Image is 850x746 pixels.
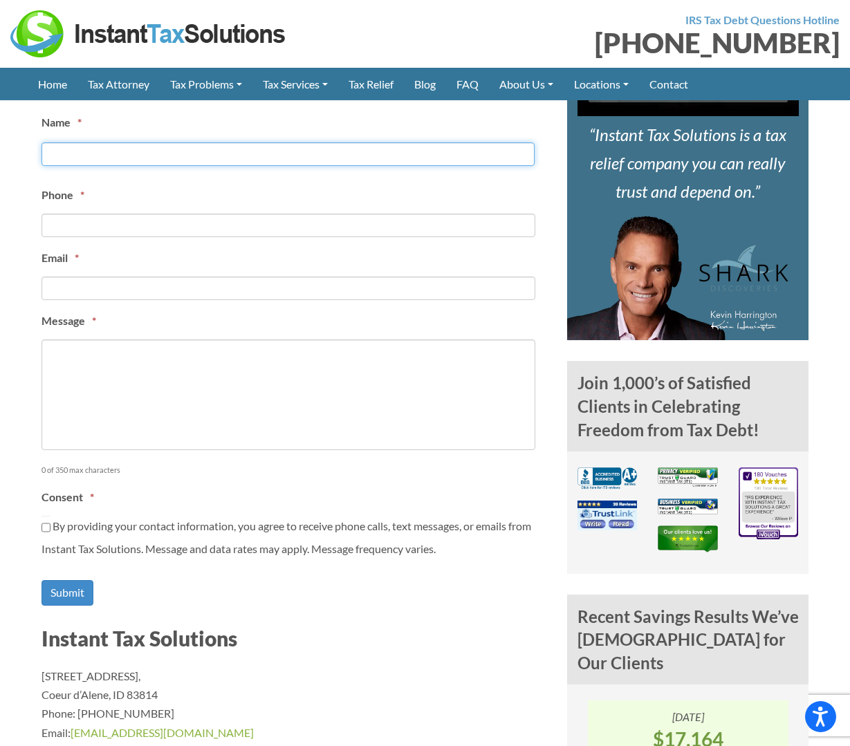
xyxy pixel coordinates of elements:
img: Business Verified [658,498,718,514]
a: Tax Relief [338,68,404,100]
img: BBB A+ [578,467,638,489]
h4: Recent Savings Results We’ve [DEMOGRAPHIC_DATA] for Our Clients [567,595,809,685]
img: Privacy Verified [658,467,718,487]
i: [DATE] [672,710,704,723]
img: Instant Tax Solutions Logo [10,10,287,57]
h3: Instant Tax Solutions [41,624,546,653]
div: 0 of 350 max characters [41,453,496,477]
input: Submit [41,580,93,606]
a: About Us [489,68,564,100]
h4: Join 1,000’s of Satisfied Clients in Celebrating Freedom from Tax Debt! [567,361,809,451]
a: Instant Tax Solutions Logo [10,26,287,39]
a: Locations [564,68,639,100]
a: TrustPilot [658,536,718,549]
a: Tax Attorney [77,68,160,100]
strong: IRS Tax Debt Questions Hotline [685,13,840,26]
img: TrustPilot [658,525,718,552]
label: Message [41,314,96,328]
label: Phone [41,188,84,203]
a: Business Verified [658,503,718,516]
label: Consent [41,490,94,505]
a: [EMAIL_ADDRESS][DOMAIN_NAME] [71,726,254,739]
a: Blog [404,68,446,100]
i: Instant Tax Solutions is a tax relief company you can really trust and depend on. [589,124,786,201]
img: TrustLink [578,501,638,530]
div: [PHONE_NUMBER] [436,29,840,57]
label: Email [41,251,79,265]
a: Home [28,68,77,100]
label: Name [41,115,82,130]
a: Tax Services [252,68,338,100]
a: FAQ [446,68,489,100]
a: Privacy Verified [658,474,718,487]
img: iVouch Reviews [739,467,799,539]
img: Kevin Harrington [567,216,788,340]
a: Tax Problems [160,68,252,100]
p: [STREET_ADDRESS], Coeur d’Alene, ID 83814 Phone: [PHONE_NUMBER] Email: [41,666,546,742]
a: Contact [639,68,699,100]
